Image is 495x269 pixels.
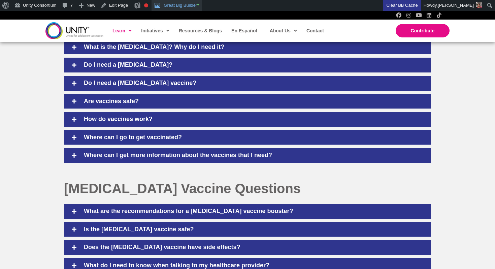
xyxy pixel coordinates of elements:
[64,181,301,196] span: [MEDICAL_DATA] Vaccine Questions
[77,116,427,123] h4: How do vaccines work?
[266,23,300,38] a: About Us
[77,134,427,141] h4: Where can I go to get vaccinated?
[228,23,260,38] a: En Español
[270,26,297,36] span: About Us
[406,12,411,18] a: Instagram
[112,26,132,36] span: Learn
[436,12,442,18] a: TikTok
[77,152,427,159] h4: Where can I get more information about the vaccines that I need?
[438,3,474,8] span: [PERSON_NAME]
[77,226,427,233] h4: Is the [MEDICAL_DATA] vaccine safe?
[175,23,225,38] a: Resources & Blogs
[476,2,482,8] img: Avatar photo
[141,26,169,36] span: Initiatives
[179,28,222,33] span: Resources & Blogs
[77,80,427,87] h4: Do I need a [MEDICAL_DATA] vaccine?
[231,28,257,33] span: En Español
[77,61,427,69] h4: Do I need a [MEDICAL_DATA]?
[396,12,401,18] a: Facebook
[396,24,450,37] a: Contribute
[411,28,435,33] span: Contribute
[426,12,432,18] a: LinkedIn
[416,12,422,18] a: YouTube
[77,244,427,251] h4: Does the [MEDICAL_DATA] vaccine have side effects?
[45,22,103,39] img: unity-logo-dark
[77,43,427,51] h4: What is the [MEDICAL_DATA]? Why do I need it?
[77,208,427,215] h4: What are the recommendations for a [MEDICAL_DATA] vaccine booster?
[144,3,148,7] div: Focus keyphrase not set
[303,23,327,38] a: Contact
[77,98,427,105] h4: Are vaccines safe?
[306,28,324,33] span: Contact
[197,1,199,8] span: •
